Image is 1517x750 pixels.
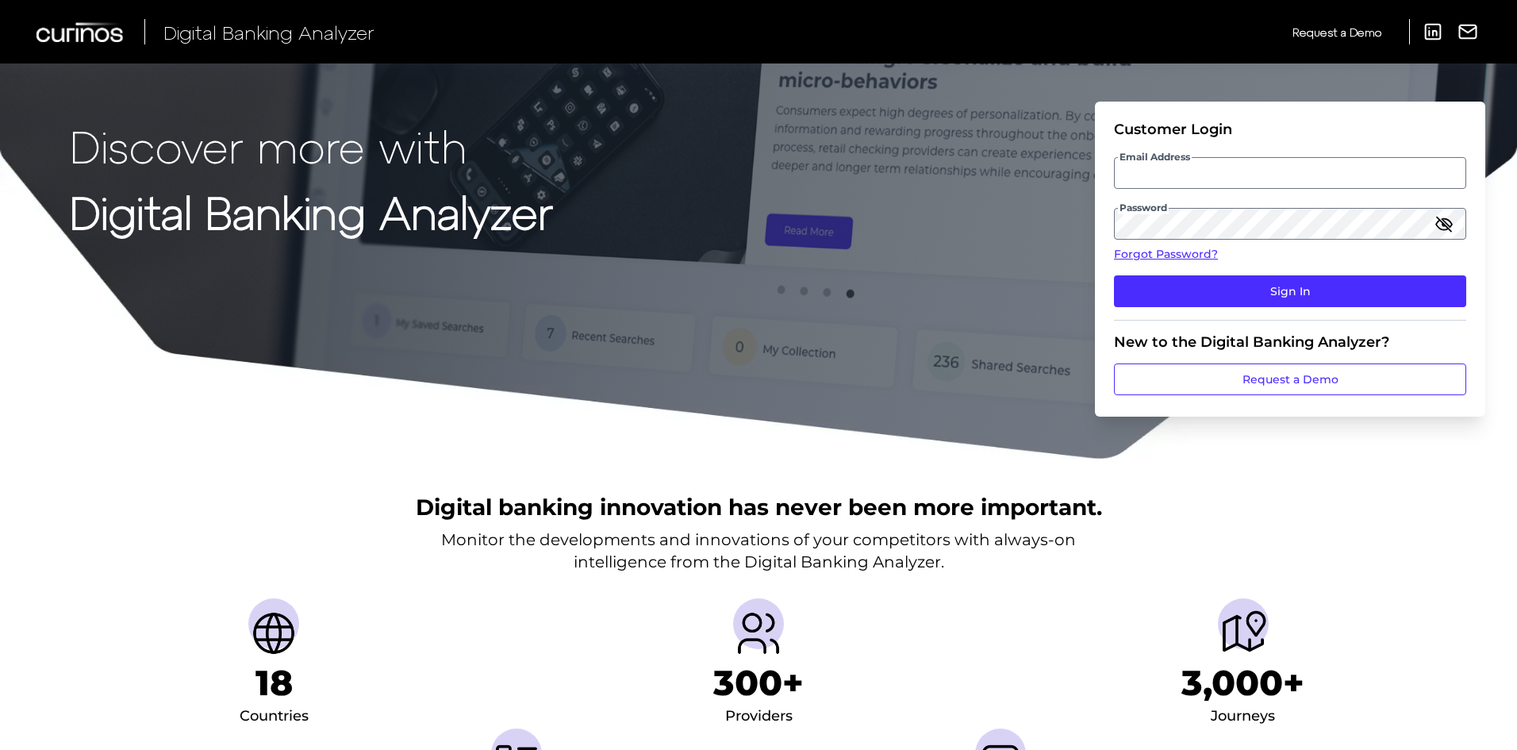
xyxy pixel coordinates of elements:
[1211,704,1275,729] div: Journeys
[416,492,1102,522] h2: Digital banking innovation has never been more important.
[1114,121,1466,138] div: Customer Login
[1292,25,1381,39] span: Request a Demo
[70,185,553,238] strong: Digital Banking Analyzer
[1292,19,1381,45] a: Request a Demo
[725,704,793,729] div: Providers
[1118,151,1192,163] span: Email Address
[1114,333,1466,351] div: New to the Digital Banking Analyzer?
[163,21,374,44] span: Digital Banking Analyzer
[240,704,309,729] div: Countries
[255,662,293,704] h1: 18
[713,662,804,704] h1: 300+
[1118,202,1169,214] span: Password
[248,608,299,659] img: Countries
[1114,275,1466,307] button: Sign In
[36,22,125,42] img: Curinos
[70,121,553,171] p: Discover more with
[1218,608,1269,659] img: Journeys
[1114,246,1466,263] a: Forgot Password?
[1114,363,1466,395] a: Request a Demo
[1181,662,1304,704] h1: 3,000+
[441,529,1076,573] p: Monitor the developments and innovations of your competitors with always-on intelligence from the...
[733,608,784,659] img: Providers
